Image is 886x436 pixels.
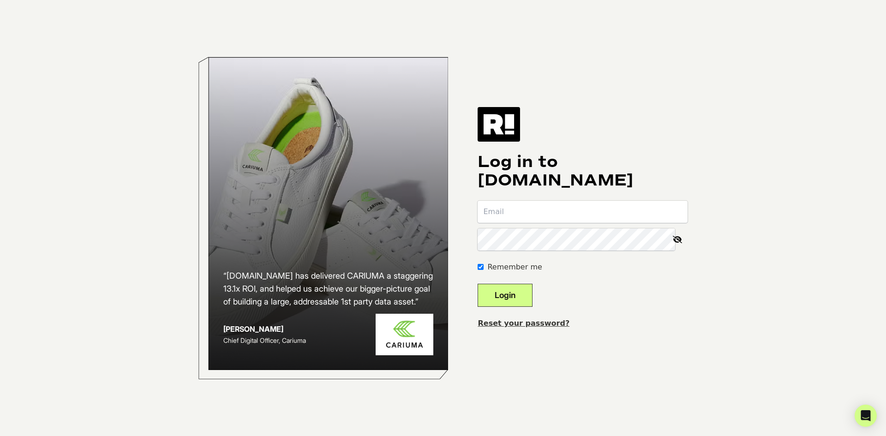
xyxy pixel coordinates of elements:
[223,269,434,308] h2: “[DOMAIN_NAME] has delivered CARIUMA a staggering 13.1x ROI, and helped us achieve our bigger-pic...
[376,314,433,356] img: Cariuma
[478,319,569,328] a: Reset your password?
[487,262,542,273] label: Remember me
[478,153,688,190] h1: Log in to [DOMAIN_NAME]
[478,284,533,307] button: Login
[223,336,306,344] span: Chief Digital Officer, Cariuma
[478,201,688,223] input: Email
[478,107,520,141] img: Retention.com
[855,405,877,427] div: Open Intercom Messenger
[223,324,283,334] strong: [PERSON_NAME]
